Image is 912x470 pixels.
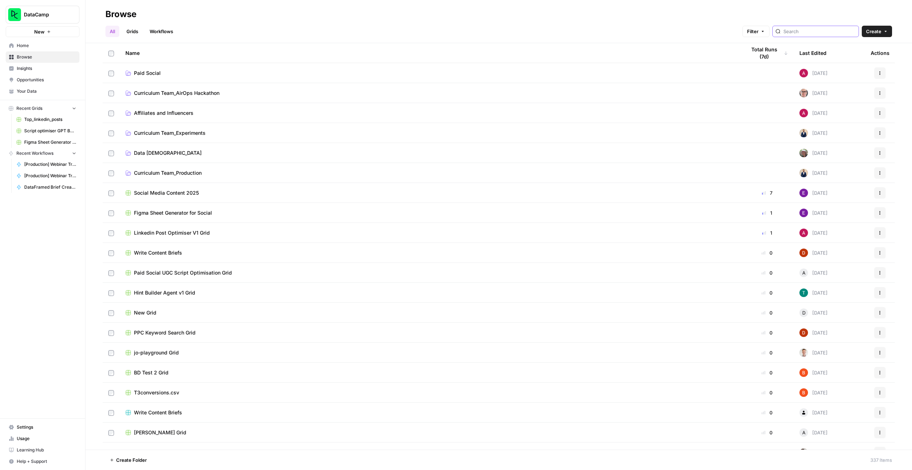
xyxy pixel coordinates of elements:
[799,209,828,217] div: [DATE]
[125,429,735,436] a: [PERSON_NAME] Grid
[125,189,735,196] a: Social Media Content 2025
[6,433,79,444] a: Usage
[799,89,828,97] div: [DATE]
[799,269,828,277] div: [DATE]
[799,229,808,237] img: 43c7ryrks7gay32ec4w6nmwi11rw
[125,169,735,177] a: Curriculum Team_Production
[746,409,788,416] div: 0
[799,169,808,177] img: 1pzjjafesc1p4waei0j6gv20f1t4
[746,269,788,276] div: 0
[125,90,735,97] a: Curriculum Team_AirOps Hackathon
[17,447,76,453] span: Learning Hub
[24,128,76,134] span: Script optimiser GPT Build V2 Grid
[802,309,805,316] span: D
[125,409,735,416] a: Write Content Briefs
[125,309,735,316] a: New Grid
[746,429,788,436] div: 0
[134,289,195,296] span: Hint Builder Agent v1 Grid
[17,458,76,465] span: Help + Support
[799,348,808,357] img: chbklcor5be38mknx3x37ojw1ir2
[125,70,735,77] a: Paid Social
[134,229,210,236] span: Linkedin Post Optimiser V1 Grid
[799,249,808,257] img: xn4bcsqcwo16kgdoe8rj5xrhu639
[13,125,79,137] a: Script optimiser GPT Build V2 Grid
[17,42,76,49] span: Home
[6,26,79,37] button: New
[17,65,76,72] span: Insights
[802,429,805,436] span: A
[134,90,219,97] span: Curriculum Team_AirOps Hackathon
[134,149,202,157] span: Data [DEMOGRAPHIC_DATA]
[746,43,788,63] div: Total Runs (7d)
[6,103,79,114] button: Recent Grids
[799,288,828,297] div: [DATE]
[125,249,735,256] a: Write Content Briefs
[125,229,735,236] a: Linkedin Post Optimiser V1 Grid
[17,77,76,83] span: Opportunities
[134,249,182,256] span: Write Content Briefs
[134,409,182,416] span: Write Content Briefs
[746,189,788,196] div: 7
[799,448,808,457] img: 65juqsox9isgpoisjwchs7o0mhvx
[24,184,76,190] span: DataFramed Brief Creator - Rhys v5
[799,189,808,197] img: e4njzf3bqkrs28am5bweqlth8km9
[17,424,76,430] span: Settings
[13,137,79,148] a: Figma Sheet Generator for Social
[746,229,788,236] div: 1
[6,444,79,456] a: Learning Hub
[742,26,769,37] button: Filter
[746,389,788,396] div: 0
[134,369,169,376] span: BD Test 2 Grid
[747,28,758,35] span: Filter
[125,149,735,157] a: Data [DEMOGRAPHIC_DATA]
[799,348,828,357] div: [DATE]
[799,89,808,97] img: rn8lg89h9vvxckr5dnn4vyhw9ing
[125,389,735,396] a: T3conversions.csv
[799,43,826,63] div: Last Edited
[134,209,212,216] span: Figma Sheet Generator for Social
[145,26,177,37] a: Workflows
[13,114,79,125] a: Top_linkedin_posts
[799,69,808,77] img: 43c7ryrks7gay32ec4w6nmwi11rw
[34,28,45,35] span: New
[13,170,79,182] a: [Production] Webinar Transcription and Summary for the
[799,229,828,237] div: [DATE]
[6,86,79,97] a: Your Data
[6,456,79,467] button: Help + Support
[134,329,196,336] span: PPC Keyword Search Grid
[134,70,161,77] span: Paid Social
[799,129,808,137] img: 1pzjjafesc1p4waei0j6gv20f1t4
[799,308,828,317] div: [DATE]
[802,269,805,276] span: A
[6,74,79,86] a: Opportunities
[122,26,142,37] a: Grids
[746,369,788,376] div: 0
[6,40,79,51] a: Home
[870,456,892,464] div: 337 Items
[17,88,76,94] span: Your Data
[799,249,828,257] div: [DATE]
[6,422,79,433] a: Settings
[6,63,79,74] a: Insights
[125,329,735,336] a: PPC Keyword Search Grid
[799,149,828,157] div: [DATE]
[6,6,79,24] button: Workspace: DataCamp
[799,428,828,437] div: [DATE]
[24,173,76,179] span: [Production] Webinar Transcription and Summary for the
[134,429,186,436] span: [PERSON_NAME] Grid
[799,288,808,297] img: wn6tqp3l7dxzzqfescwn5xt246uo
[866,28,881,35] span: Create
[799,109,808,117] img: 43c7ryrks7gay32ec4w6nmwi11rw
[116,456,147,464] span: Create Folder
[105,454,151,466] button: Create Folder
[799,169,828,177] div: [DATE]
[105,26,119,37] a: All
[13,159,79,170] a: [Production] Webinar Transcription and Summary ([PERSON_NAME])
[17,54,76,60] span: Browse
[746,449,788,456] div: 0
[125,129,735,137] a: Curriculum Team_Experiments
[125,43,735,63] div: Name
[134,269,232,276] span: Paid Social UGC Script Optimisation Grid
[24,11,67,18] span: DataCamp
[134,129,206,137] span: Curriculum Team_Experiments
